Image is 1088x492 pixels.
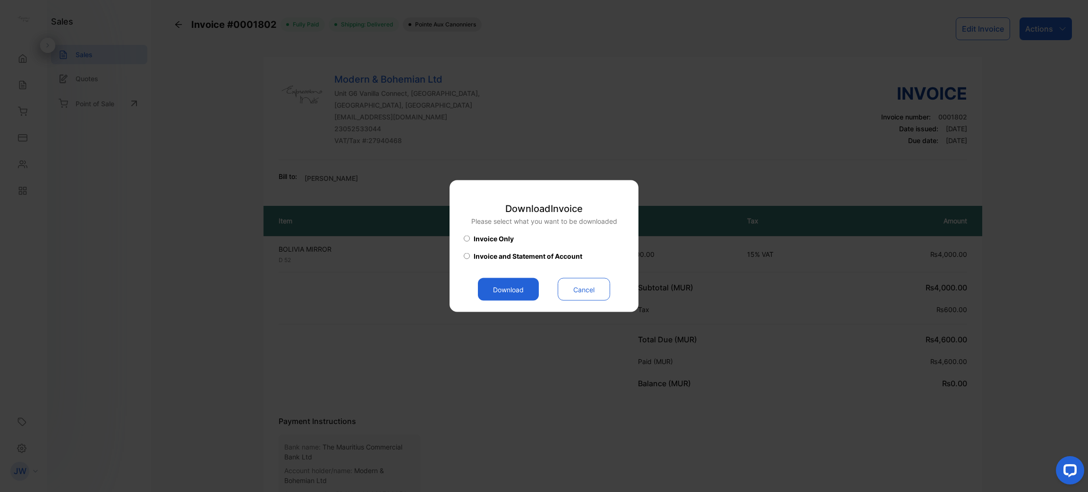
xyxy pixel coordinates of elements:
[471,202,617,216] p: Download Invoice
[474,234,514,244] span: Invoice Only
[1048,452,1088,492] iframe: LiveChat chat widget
[478,278,539,301] button: Download
[558,278,610,301] button: Cancel
[471,216,617,226] p: Please select what you want to be downloaded
[474,251,582,261] span: Invoice and Statement of Account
